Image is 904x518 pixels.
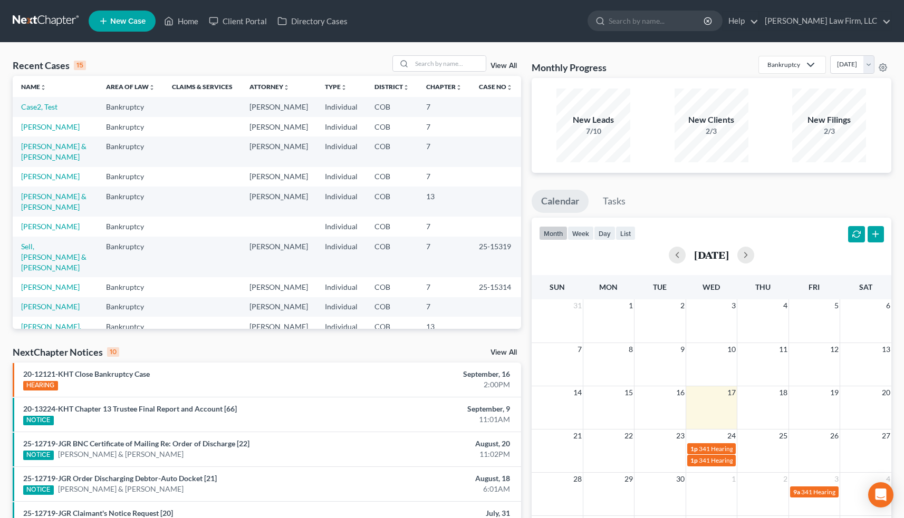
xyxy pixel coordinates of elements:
td: COB [366,237,418,277]
span: 2 [782,473,788,485]
div: 15 [74,61,86,70]
a: Case Nounfold_more [479,83,513,91]
td: Individual [316,97,366,116]
span: 27 [881,429,891,442]
a: Typeunfold_more [325,83,347,91]
td: [PERSON_NAME] [241,297,316,317]
span: 4 [782,299,788,312]
span: 13 [881,343,891,356]
td: Individual [316,136,366,167]
a: 20-13224-KHT Chapter 13 Trustee Final Report and Account [66] [23,404,237,413]
td: [PERSON_NAME] [241,277,316,297]
div: September, 16 [355,369,510,379]
span: 25 [778,429,788,442]
td: Bankruptcy [98,237,164,277]
h2: [DATE] [694,249,729,260]
span: 1p [690,445,698,453]
span: 31 [572,299,583,312]
span: 6 [885,299,891,312]
td: 7 [418,217,470,236]
span: Wed [703,282,720,291]
th: Claims & Services [164,76,241,97]
td: Individual [316,167,366,187]
span: 3 [730,299,737,312]
a: 25-12719-JGR Claimant's Notice Request [20] [23,509,173,517]
td: 13 [418,187,470,217]
div: Open Intercom Messenger [868,482,893,507]
a: Help [723,12,758,31]
i: unfold_more [341,84,347,91]
a: [PERSON_NAME] [21,122,80,131]
td: COB [366,167,418,187]
td: 7 [418,136,470,167]
span: 341 Hearing for [PERSON_NAME] [801,488,896,496]
span: 1p [690,456,698,464]
i: unfold_more [283,84,290,91]
td: 7 [418,297,470,317]
button: day [594,226,616,240]
span: Thu [755,282,771,291]
td: 25-15314 [470,277,521,297]
td: Bankruptcy [98,187,164,217]
td: COB [366,217,418,236]
a: Tasks [593,190,635,213]
span: 16 [675,386,686,399]
td: Bankruptcy [98,167,164,187]
span: 8 [628,343,634,356]
span: Sat [859,282,872,291]
a: [PERSON_NAME] & [PERSON_NAME] [58,484,184,494]
a: View All [491,349,517,356]
span: 10 [726,343,737,356]
span: 12 [829,343,840,356]
span: 29 [623,473,634,485]
div: 11:02PM [355,449,510,460]
td: Bankruptcy [98,117,164,136]
a: Sell, [PERSON_NAME] & [PERSON_NAME] [21,242,86,272]
a: [PERSON_NAME] & [PERSON_NAME] [58,449,184,460]
td: [PERSON_NAME] [241,237,316,277]
a: Nameunfold_more [21,83,46,91]
td: Individual [316,117,366,136]
a: Districtunfold_more [374,83,409,91]
div: 2/3 [675,126,748,136]
span: 1 [730,473,737,485]
span: 1 [628,299,634,312]
td: 13 [418,317,470,347]
a: [PERSON_NAME] & [PERSON_NAME] [21,192,86,211]
a: [PERSON_NAME] & [PERSON_NAME] [21,142,86,161]
i: unfold_more [506,84,513,91]
a: [PERSON_NAME] Law Firm, LLC [759,12,891,31]
td: Individual [316,237,366,277]
td: COB [366,317,418,347]
td: [PERSON_NAME] [241,187,316,217]
td: COB [366,297,418,317]
a: View All [491,62,517,70]
span: 341 Hearing for [PERSON_NAME] [699,445,793,453]
td: Bankruptcy [98,217,164,236]
span: 4 [885,473,891,485]
a: Attorneyunfold_more [249,83,290,91]
div: 2/3 [792,126,866,136]
input: Search by name... [609,11,705,31]
div: 6:01AM [355,484,510,494]
div: September, 9 [355,404,510,414]
a: 20-12121-KHT Close Bankruptcy Case [23,369,150,378]
span: 23 [675,429,686,442]
div: New Clients [675,114,748,126]
div: 2:00PM [355,379,510,390]
td: 7 [418,117,470,136]
td: Bankruptcy [98,317,164,347]
div: August, 20 [355,438,510,449]
div: Recent Cases [13,59,86,72]
a: Home [159,12,204,31]
a: [PERSON_NAME] [21,172,80,181]
td: [PERSON_NAME] [241,117,316,136]
td: Individual [316,317,366,347]
td: [PERSON_NAME] [241,97,316,116]
td: 7 [418,97,470,116]
h3: Monthly Progress [532,61,607,74]
span: 5 [833,299,840,312]
td: [PERSON_NAME] [241,317,316,347]
span: 18 [778,386,788,399]
a: Directory Cases [272,12,353,31]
